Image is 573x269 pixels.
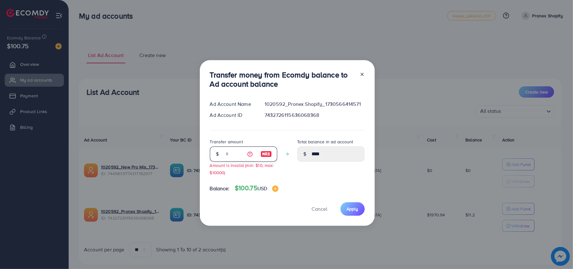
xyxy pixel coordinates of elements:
[260,100,369,108] div: 1020592_Pronex Shopify_1730566414571
[257,185,267,192] span: USD
[205,100,260,108] div: Ad Account Name
[312,205,328,212] span: Cancel
[260,112,369,119] div: 7432726115636068368
[210,162,274,175] small: Amount is invalid (min: $10, max: $10000)
[205,112,260,119] div: Ad Account ID
[210,70,355,89] h3: Transfer money from Ecomdy balance to Ad account balance
[210,139,243,145] label: Transfer amount
[235,184,279,192] h4: $100.75
[347,206,358,212] span: Apply
[340,202,365,216] button: Apply
[261,150,272,158] img: image
[297,139,353,145] label: Total balance in ad account
[304,202,335,216] button: Cancel
[272,186,278,192] img: image
[210,185,230,192] span: Balance:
